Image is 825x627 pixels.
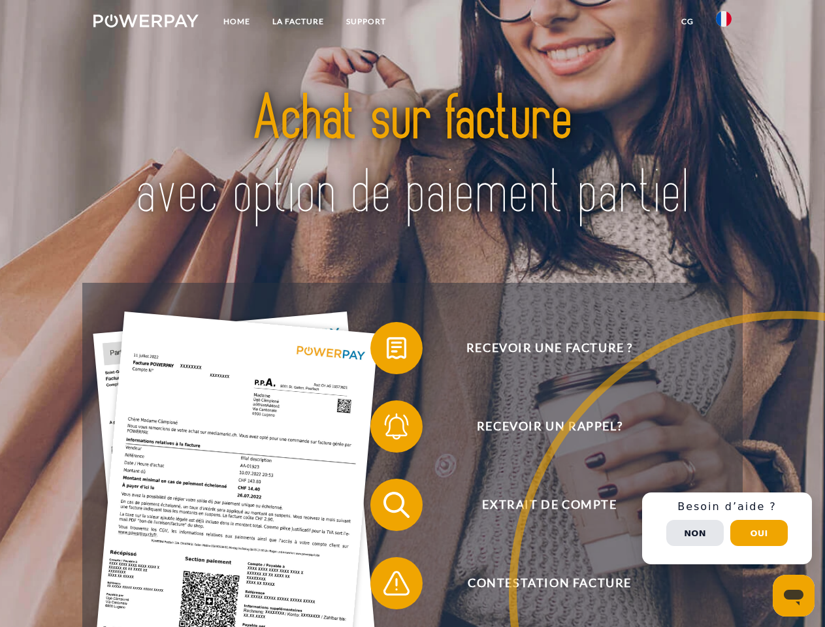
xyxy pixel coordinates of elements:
img: qb_bill.svg [380,332,413,364]
button: Contestation Facture [370,557,710,609]
span: Contestation Facture [389,557,709,609]
span: Extrait de compte [389,479,709,531]
img: qb_bell.svg [380,410,413,443]
a: Home [212,10,261,33]
img: fr [716,11,732,27]
button: Oui [730,520,788,546]
span: Recevoir une facture ? [389,322,709,374]
a: CG [670,10,705,33]
img: qb_warning.svg [380,567,413,600]
span: Recevoir un rappel? [389,400,709,453]
button: Recevoir un rappel? [370,400,710,453]
img: qb_search.svg [380,489,413,521]
img: title-powerpay_fr.svg [125,63,700,250]
button: Extrait de compte [370,479,710,531]
iframe: Bouton de lancement de la fenêtre de messagerie [773,575,815,617]
div: Schnellhilfe [642,492,812,564]
a: LA FACTURE [261,10,335,33]
img: logo-powerpay-white.svg [93,14,199,27]
a: Support [335,10,397,33]
button: Recevoir une facture ? [370,322,710,374]
h3: Besoin d’aide ? [650,500,804,513]
button: Non [666,520,724,546]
